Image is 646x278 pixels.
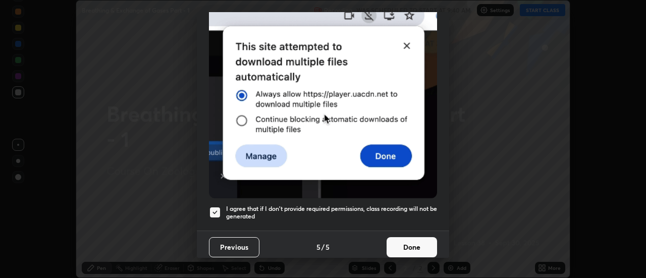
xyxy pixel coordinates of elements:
[316,242,320,252] h4: 5
[226,205,437,220] h5: I agree that if I don't provide required permissions, class recording will not be generated
[387,237,437,257] button: Done
[209,237,259,257] button: Previous
[326,242,330,252] h4: 5
[321,242,325,252] h4: /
